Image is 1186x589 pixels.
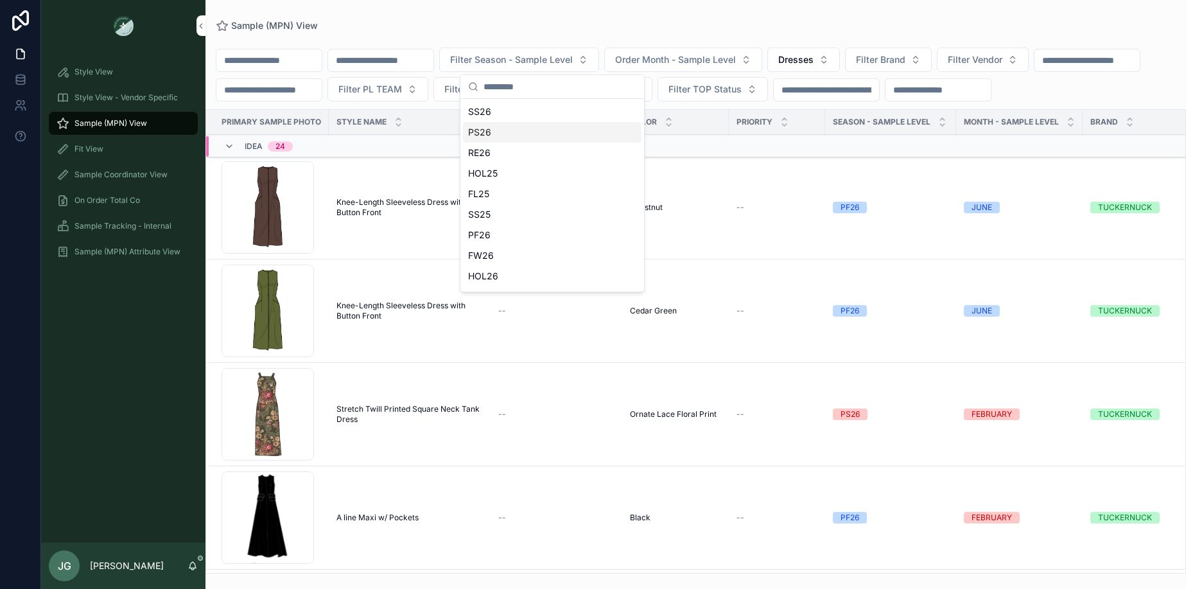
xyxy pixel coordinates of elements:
a: A line Maxi w/ Pockets [336,513,483,523]
span: Ornate Lace Floral Print [630,409,717,419]
a: JUNE [964,202,1075,213]
a: -- [498,409,615,419]
div: HOL26 [463,266,641,286]
span: -- [737,513,744,523]
div: PS26 [841,409,860,420]
div: PS26 [463,122,641,143]
a: -- [737,513,817,523]
a: FEBRUARY [964,512,1075,523]
div: TUCKERNUCK [1098,202,1152,213]
span: Style View - Vendor Specific [74,92,178,103]
div: Suggestions [460,99,644,292]
span: Idea [245,141,263,152]
span: Filter MPN Status [444,83,520,96]
div: TUCKERNUCK [1098,512,1152,523]
span: Dresses [778,53,814,66]
p: [PERSON_NAME] [90,559,164,572]
a: Sample (MPN) View [49,112,198,135]
img: App logo [113,15,134,36]
div: PF26 [463,225,641,245]
span: Order Month - Sample Level [615,53,736,66]
div: HOL25 [463,163,641,184]
span: -- [737,306,744,316]
a: -- [737,409,817,419]
span: -- [737,409,744,419]
a: Fit View [49,137,198,161]
a: Knee-Length Sleeveless Dress with Button Front [336,301,483,321]
a: Chestnut [630,202,721,213]
div: RE26 [463,143,641,163]
span: Fit View [74,144,103,154]
span: -- [498,306,506,316]
span: A line Maxi w/ Pockets [336,513,419,523]
span: Chestnut [630,202,663,213]
span: Sample (MPN) View [231,19,318,32]
a: Style View - Vendor Specific [49,86,198,109]
div: JUNE [972,305,992,317]
div: YEAR-ROUND [463,286,641,307]
div: FL25 [463,184,641,204]
span: Black [630,513,650,523]
button: Select Button [439,48,599,72]
button: Select Button [937,48,1029,72]
div: PF26 [841,202,859,213]
a: Style View [49,60,198,84]
a: Knee-Length Sleeveless Dress with Button Front [336,197,483,218]
button: Select Button [604,48,762,72]
span: PRIMARY SAMPLE PHOTO [222,117,321,127]
div: FW26 [463,245,641,266]
span: JG [58,558,71,574]
span: MONTH - SAMPLE LEVEL [964,117,1059,127]
div: PF26 [841,512,859,523]
span: Filter Vendor [948,53,1002,66]
div: JUNE [972,202,992,213]
div: TUCKERNUCK [1098,305,1152,317]
a: On Order Total Co [49,189,198,212]
button: Select Button [767,48,840,72]
span: -- [498,409,506,419]
span: Style View [74,67,113,77]
div: SS26 [463,101,641,122]
button: Select Button [845,48,932,72]
button: Select Button [327,77,428,101]
span: Style Name [336,117,387,127]
a: Sample (MPN) View [216,19,318,32]
span: Sample (MPN) Attribute View [74,247,180,257]
a: -- [498,513,615,523]
a: FEBRUARY [964,409,1075,420]
span: PRIORITY [737,117,772,127]
span: Sample Coordinator View [74,170,168,180]
a: Stretch Twill Printed Square Neck Tank Dress [336,404,483,425]
button: Select Button [433,77,546,101]
a: PF26 [833,512,948,523]
a: -- [737,306,817,316]
span: Sample (MPN) View [74,118,147,128]
a: PF26 [833,202,948,213]
span: Filter PL TEAM [338,83,402,96]
span: Sample Tracking - Internal [74,221,171,231]
a: PS26 [833,409,948,420]
a: -- [737,202,817,213]
a: -- [498,306,615,316]
span: On Order Total Co [74,195,140,206]
a: Sample Coordinator View [49,163,198,186]
a: JUNE [964,305,1075,317]
span: Cedar Green [630,306,677,316]
span: -- [737,202,744,213]
span: Filter Season - Sample Level [450,53,573,66]
a: Sample (MPN) Attribute View [49,240,198,263]
button: Select Button [658,77,768,101]
a: PF26 [833,305,948,317]
a: Cedar Green [630,306,721,316]
div: 24 [275,141,285,152]
a: Black [630,513,721,523]
div: FEBRUARY [972,512,1012,523]
span: Filter Brand [856,53,905,66]
a: Sample Tracking - Internal [49,215,198,238]
div: scrollable content [41,51,205,280]
div: SS25 [463,204,641,225]
span: Brand [1090,117,1118,127]
div: FEBRUARY [972,409,1012,420]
